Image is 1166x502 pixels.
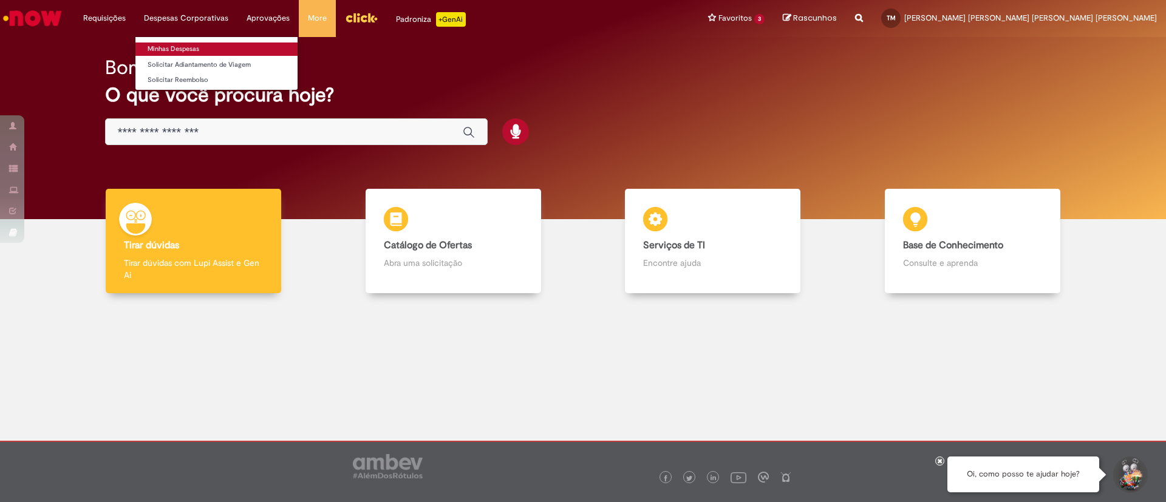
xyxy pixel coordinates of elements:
[396,12,466,27] div: Padroniza
[135,58,298,72] a: Solicitar Adiantamento de Viagem
[643,239,705,251] b: Serviços de TI
[718,12,752,24] span: Favoritos
[105,84,1062,106] h2: O que você procura hoje?
[353,454,423,478] img: logo_footer_ambev_rotulo_gray.png
[436,12,466,27] p: +GenAi
[843,189,1103,294] a: Base de Conhecimento Consulte e aprenda
[247,12,290,24] span: Aprovações
[1111,456,1148,493] button: Iniciar Conversa de Suporte
[345,8,378,27] img: click_logo_yellow_360x200.png
[947,456,1099,492] div: Oi, como posso te ajudar hoje?
[663,475,669,481] img: logo_footer_facebook.png
[105,57,244,78] h2: Bom dia, Thiago
[1,6,64,30] img: ServiceNow
[783,13,837,24] a: Rascunhos
[903,239,1003,251] b: Base de Conhecimento
[583,189,843,294] a: Serviços de TI Encontre ajuda
[793,12,837,24] span: Rascunhos
[384,257,523,269] p: Abra uma solicitação
[124,257,263,281] p: Tirar dúvidas com Lupi Assist e Gen Ai
[758,472,769,483] img: logo_footer_workplace.png
[904,13,1157,23] span: [PERSON_NAME] [PERSON_NAME] [PERSON_NAME] [PERSON_NAME]
[643,257,782,269] p: Encontre ajuda
[711,475,717,482] img: logo_footer_linkedin.png
[308,12,327,24] span: More
[144,12,228,24] span: Despesas Corporativas
[731,469,746,485] img: logo_footer_youtube.png
[384,239,472,251] b: Catálogo de Ofertas
[754,14,765,24] span: 3
[83,12,126,24] span: Requisições
[903,257,1042,269] p: Consulte e aprenda
[686,475,692,481] img: logo_footer_twitter.png
[887,14,896,22] span: TM
[135,36,298,90] ul: Despesas Corporativas
[135,73,298,87] a: Solicitar Reembolso
[324,189,584,294] a: Catálogo de Ofertas Abra uma solicitação
[135,42,298,56] a: Minhas Despesas
[780,472,791,483] img: logo_footer_naosei.png
[124,239,179,251] b: Tirar dúvidas
[64,189,324,294] a: Tirar dúvidas Tirar dúvidas com Lupi Assist e Gen Ai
